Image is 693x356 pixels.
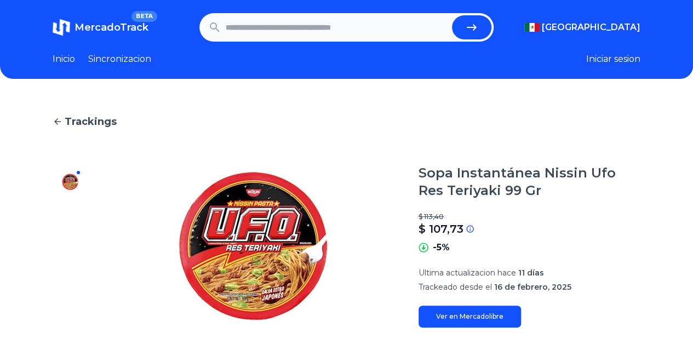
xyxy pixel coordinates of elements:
[586,53,640,66] button: Iniciar sesion
[419,221,463,237] p: $ 107,73
[131,11,157,22] span: BETA
[419,213,640,221] p: $ 113,40
[61,173,79,191] img: Sopa Instantánea Nissin Ufo Res Teriyaki 99 Gr
[75,21,148,33] span: MercadoTrack
[53,19,148,36] a: MercadoTrackBETA
[53,19,70,36] img: MercadoTrack
[65,114,117,129] span: Trackings
[524,21,640,34] button: [GEOGRAPHIC_DATA]
[110,164,397,328] img: Sopa Instantánea Nissin Ufo Res Teriyaki 99 Gr
[419,282,492,292] span: Trackeado desde el
[542,21,640,34] span: [GEOGRAPHIC_DATA]
[53,114,640,129] a: Trackings
[524,23,540,32] img: Mexico
[88,53,151,66] a: Sincronizacion
[53,53,75,66] a: Inicio
[419,306,521,328] a: Ver en Mercadolibre
[433,241,450,254] p: -5%
[419,164,640,199] h1: Sopa Instantánea Nissin Ufo Res Teriyaki 99 Gr
[494,282,571,292] span: 16 de febrero, 2025
[518,268,544,278] span: 11 días
[419,268,516,278] span: Ultima actualizacion hace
